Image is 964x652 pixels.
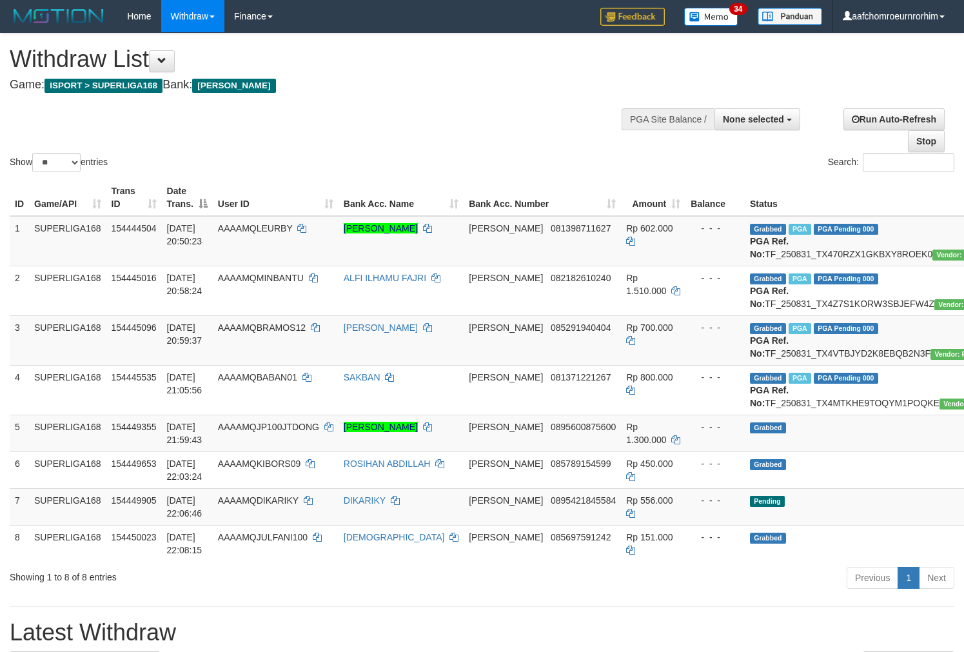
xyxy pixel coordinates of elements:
span: None selected [723,114,784,124]
span: ISPORT > SUPERLIGA168 [44,79,162,93]
span: AAAAMQMINBANTU [218,273,304,283]
td: 2 [10,266,29,315]
a: [PERSON_NAME] [344,422,418,432]
td: SUPERLIGA168 [29,488,106,525]
th: ID [10,179,29,216]
img: Feedback.jpg [600,8,665,26]
th: Amount: activate to sort column ascending [621,179,685,216]
th: Bank Acc. Name: activate to sort column ascending [339,179,464,216]
span: [DATE] 21:59:43 [167,422,202,445]
span: Rp 700.000 [626,322,673,333]
span: Grabbed [750,323,786,334]
span: Copy 081371221267 to clipboard [551,372,611,382]
span: Grabbed [750,533,786,544]
span: [PERSON_NAME] [469,459,543,469]
div: PGA Site Balance / [622,108,714,130]
td: SUPERLIGA168 [29,216,106,266]
div: - - - [691,494,740,507]
a: [PERSON_NAME] [344,223,418,233]
a: SAKBAN [344,372,380,382]
span: Rp 151.000 [626,532,673,542]
th: User ID: activate to sort column ascending [213,179,339,216]
a: Previous [847,567,898,589]
th: Game/API: activate to sort column ascending [29,179,106,216]
th: Balance [685,179,745,216]
span: [PERSON_NAME] [469,372,543,382]
b: PGA Ref. No: [750,335,789,359]
th: Bank Acc. Number: activate to sort column ascending [464,179,621,216]
span: Rp 800.000 [626,372,673,382]
span: Copy 0895421845584 to clipboard [551,495,616,506]
span: AAAAMQJP100JTDONG [218,422,319,432]
span: [PERSON_NAME] [469,322,543,333]
select: Showentries [32,153,81,172]
span: Marked by aafheankoy [789,373,811,384]
span: AAAAMQBRAMOS12 [218,322,306,333]
span: [PERSON_NAME] [469,422,543,432]
span: Rp 450.000 [626,459,673,469]
td: 7 [10,488,29,525]
a: Run Auto-Refresh [843,108,945,130]
td: SUPERLIGA168 [29,365,106,415]
span: PGA Pending [814,224,878,235]
input: Search: [863,153,954,172]
td: SUPERLIGA168 [29,315,106,365]
div: - - - [691,457,740,470]
span: [DATE] 20:58:24 [167,273,202,296]
span: 154445535 [112,372,157,382]
b: PGA Ref. No: [750,385,789,408]
th: Date Trans.: activate to sort column descending [162,179,213,216]
span: Rp 1.300.000 [626,422,666,445]
td: 5 [10,415,29,451]
b: PGA Ref. No: [750,286,789,309]
a: ALFI ILHAMU FAJRI [344,273,426,283]
h1: Latest Withdraw [10,620,954,646]
a: [DEMOGRAPHIC_DATA] [344,532,445,542]
label: Show entries [10,153,108,172]
div: - - - [691,272,740,284]
span: Grabbed [750,459,786,470]
span: Marked by aafounsreynich [789,224,811,235]
label: Search: [828,153,954,172]
span: Grabbed [750,273,786,284]
span: [DATE] 20:50:23 [167,223,202,246]
th: Trans ID: activate to sort column ascending [106,179,162,216]
div: Showing 1 to 8 of 8 entries [10,566,392,584]
a: ROSIHAN ABDILLAH [344,459,431,469]
td: SUPERLIGA168 [29,451,106,488]
span: 154444504 [112,223,157,233]
span: AAAAMQKIBORS09 [218,459,300,469]
span: Copy 082182610240 to clipboard [551,273,611,283]
h4: Game: Bank: [10,79,630,92]
td: SUPERLIGA168 [29,266,106,315]
span: [PERSON_NAME] [192,79,275,93]
span: 154449653 [112,459,157,469]
span: 154449355 [112,422,157,432]
span: AAAAMQBABAN01 [218,372,297,382]
span: Copy 081398711627 to clipboard [551,223,611,233]
span: 154450023 [112,532,157,542]
span: AAAAMQDIKARIKY [218,495,299,506]
td: 8 [10,525,29,562]
span: Pending [750,496,785,507]
span: Rp 602.000 [626,223,673,233]
img: Button%20Memo.svg [684,8,738,26]
td: SUPERLIGA168 [29,525,106,562]
span: 34 [729,3,747,15]
td: SUPERLIGA168 [29,415,106,451]
span: 154449905 [112,495,157,506]
a: Next [919,567,954,589]
span: Copy 0895600875600 to clipboard [551,422,616,432]
span: [PERSON_NAME] [469,223,543,233]
span: PGA Pending [814,323,878,334]
span: [DATE] 20:59:37 [167,322,202,346]
span: PGA Pending [814,373,878,384]
div: - - - [691,222,740,235]
span: Copy 085789154599 to clipboard [551,459,611,469]
td: 3 [10,315,29,365]
span: Grabbed [750,373,786,384]
a: DIKARIKY [344,495,386,506]
span: Grabbed [750,224,786,235]
h1: Withdraw List [10,46,630,72]
span: Marked by aafheankoy [789,273,811,284]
